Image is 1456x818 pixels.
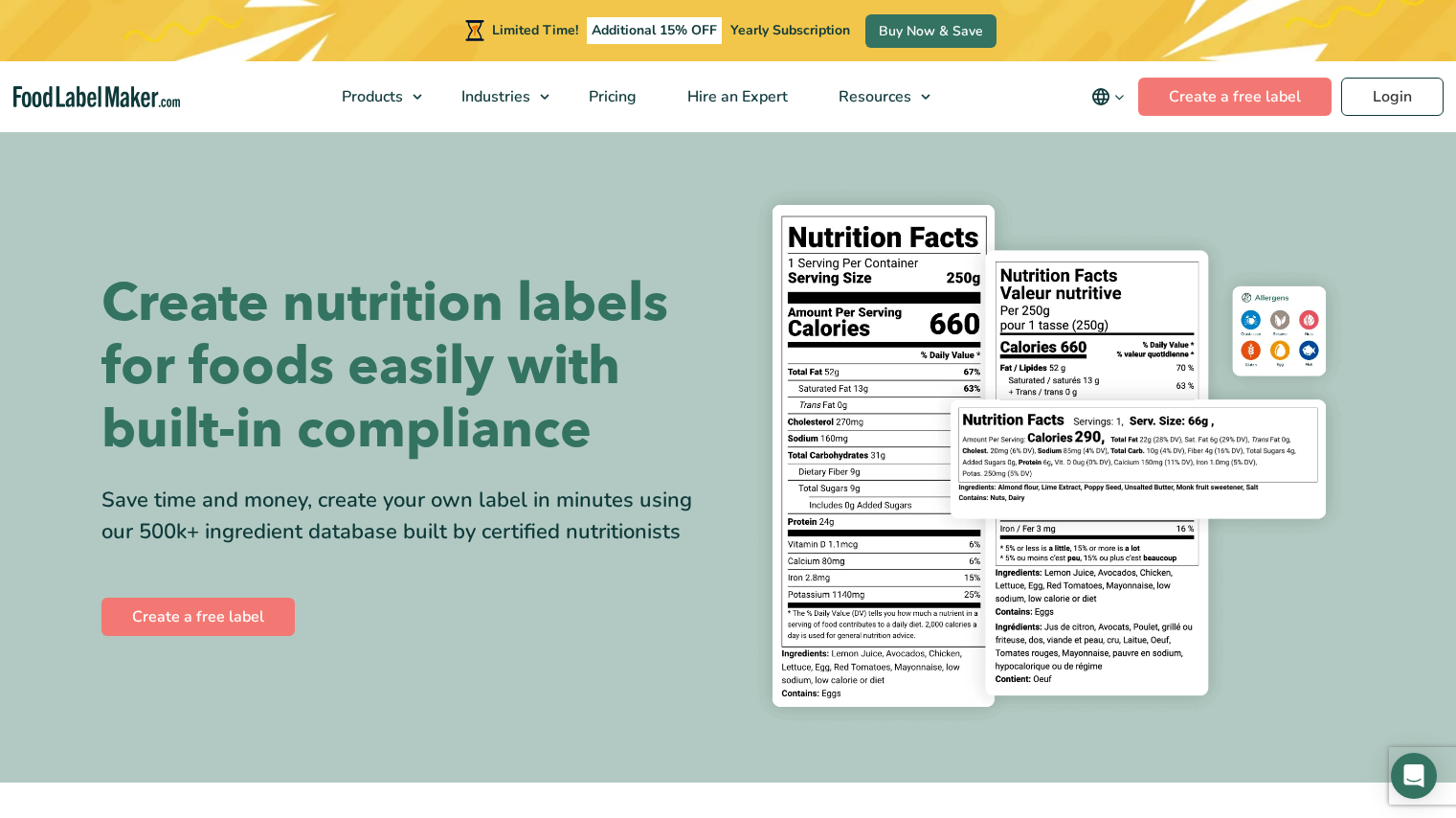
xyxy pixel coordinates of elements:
span: Additional 15% OFF [587,17,722,44]
a: Create a free label [1138,78,1332,116]
a: Pricing [564,61,658,132]
span: Yearly Subscription [730,21,850,39]
div: Open Intercom Messenger [1391,753,1437,799]
a: Products [317,61,432,132]
h1: Create nutrition labels for foods easily with built-in compliance [101,272,714,462]
a: Industries [437,61,559,132]
a: Login [1341,78,1444,116]
span: Industries [456,86,532,107]
a: Hire an Expert [662,61,809,132]
a: Buy Now & Save [865,14,997,48]
a: Create a free label [101,598,295,636]
span: Hire an Expert [682,86,790,107]
a: Resources [814,61,940,132]
div: Save time and money, create your own label in minutes using our 500k+ ingredient database built b... [101,485,714,548]
span: Limited Time! [492,21,578,39]
span: Resources [833,86,913,107]
span: Products [336,86,405,107]
span: Pricing [583,86,638,107]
